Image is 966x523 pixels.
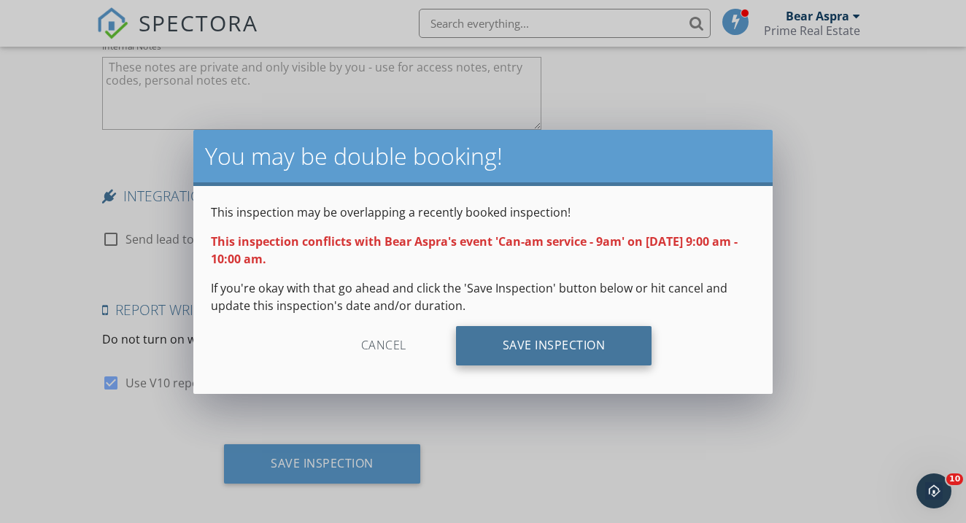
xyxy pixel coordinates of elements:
[946,473,963,485] span: 10
[916,473,951,508] iframe: Intercom live chat
[314,326,453,365] div: Cancel
[211,233,738,267] strong: This inspection conflicts with Bear Aspra's event 'Can-am service - 9am' on [DATE] 9:00 am - 10:0...
[456,326,652,365] div: Save Inspection
[211,279,755,314] p: If you're okay with that go ahead and click the 'Save Inspection' button below or hit cancel and ...
[205,142,761,171] h2: You may be double booking!
[211,204,755,221] p: This inspection may be overlapping a recently booked inspection!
